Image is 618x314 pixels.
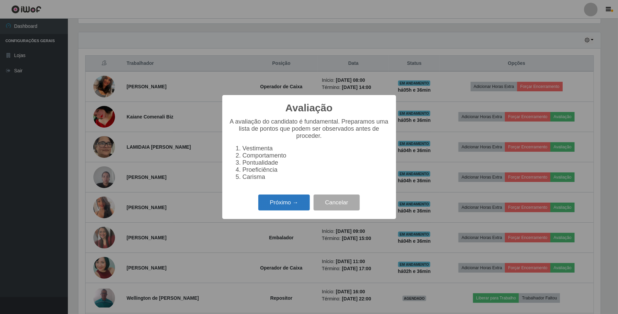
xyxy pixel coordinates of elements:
li: Carisma [243,173,389,181]
li: Comportamento [243,152,389,159]
button: Cancelar [314,195,360,210]
p: A avaliação do candidato é fundamental. Preparamos uma lista de pontos que podem ser observados a... [229,118,389,140]
li: Proeficiência [243,166,389,173]
li: Vestimenta [243,145,389,152]
button: Próximo → [258,195,310,210]
li: Pontualidade [243,159,389,166]
h2: Avaliação [285,102,333,114]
